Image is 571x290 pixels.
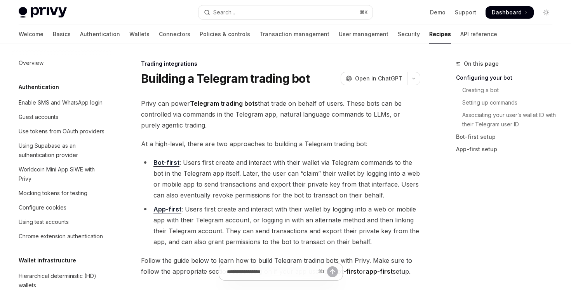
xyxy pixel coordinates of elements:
button: Toggle dark mode [540,6,552,19]
a: Connectors [159,25,190,44]
div: Mocking tokens for testing [19,189,87,198]
a: Wallets [129,25,150,44]
a: App-first setup [456,143,559,155]
div: Hierarchical deterministic (HD) wallets [19,271,107,290]
div: Worldcoin Mini App SIWE with Privy [19,165,107,183]
strong: Bot-first [153,159,179,166]
button: Send message [327,266,338,277]
a: Setting up commands [456,96,559,109]
div: Chrome extension authentication [19,232,103,241]
div: Configure cookies [19,203,66,212]
div: Using Supabase as an authentication provider [19,141,107,160]
a: Security [398,25,420,44]
a: User management [339,25,388,44]
div: Using test accounts [19,217,69,227]
span: Dashboard [492,9,522,16]
div: Use tokens from OAuth providers [19,127,104,136]
span: Follow the guide below to learn how to build Telegram trading bots with Privy. Make sure to follo... [141,255,420,277]
h5: Authentication [19,82,59,92]
a: Associating your user’s wallet ID with their Telegram user ID [456,109,559,131]
a: Enable SMS and WhatsApp login [12,96,112,110]
a: Demo [430,9,446,16]
a: Use tokens from OAuth providers [12,124,112,138]
span: On this page [464,59,499,68]
a: App-first [153,205,181,213]
a: Configuring your bot [456,72,559,84]
h5: Wallet infrastructure [19,256,76,265]
div: Enable SMS and WhatsApp login [19,98,103,107]
a: Using test accounts [12,215,112,229]
a: Recipes [429,25,451,44]
a: Dashboard [486,6,534,19]
a: Guest accounts [12,110,112,124]
div: Search... [213,8,235,17]
a: Chrome extension authentication [12,229,112,243]
strong: Telegram trading bots [190,100,258,107]
li: : Users first create and interact with their wallet by logging into a web or mobile app with thei... [141,204,420,247]
a: Basics [53,25,71,44]
div: Trading integrations [141,60,420,68]
button: Open search [198,5,372,19]
li: : Users first create and interact with their wallet via Telegram commands to the bot in the Teleg... [141,157,420,201]
a: Support [455,9,476,16]
a: Creating a bot [456,84,559,96]
span: At a high-level, there are two approaches to building a Telegram trading bot: [141,138,420,149]
h1: Building a Telegram trading bot [141,72,310,86]
span: Open in ChatGPT [355,75,402,82]
a: Bot-first setup [456,131,559,143]
a: Welcome [19,25,44,44]
a: Overview [12,56,112,70]
span: ⌘ K [360,9,368,16]
div: Overview [19,58,44,68]
a: Using Supabase as an authentication provider [12,139,112,162]
a: Worldcoin Mini App SIWE with Privy [12,162,112,186]
a: API reference [460,25,497,44]
a: Policies & controls [200,25,250,44]
span: Privy can power that trade on behalf of users. These bots can be controlled via commands in the T... [141,98,420,131]
a: Transaction management [259,25,329,44]
a: Bot-first [153,159,179,167]
a: Mocking tokens for testing [12,186,112,200]
a: Configure cookies [12,201,112,215]
div: Guest accounts [19,112,58,122]
a: Authentication [80,25,120,44]
input: Ask a question... [227,263,315,280]
button: Open in ChatGPT [341,72,407,85]
img: light logo [19,7,67,18]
